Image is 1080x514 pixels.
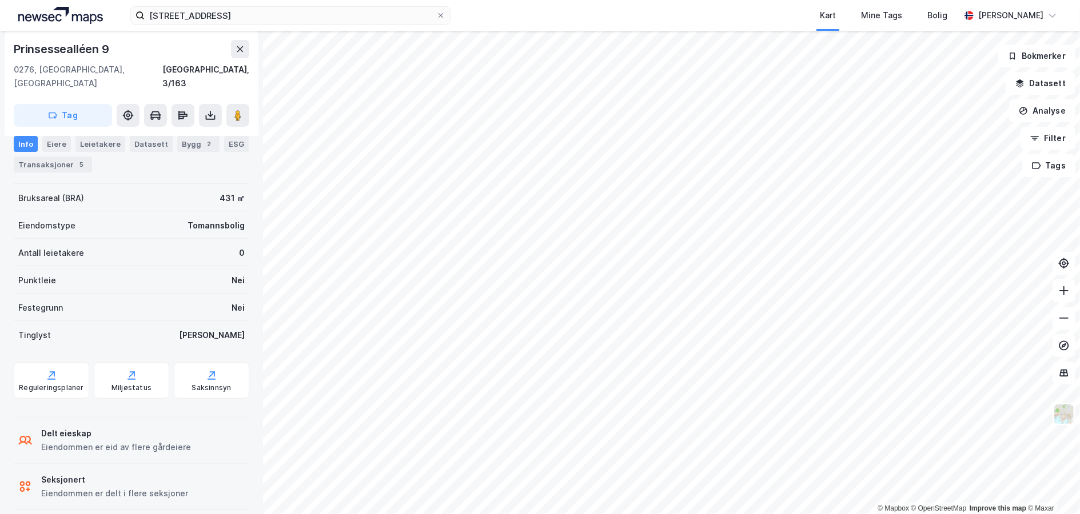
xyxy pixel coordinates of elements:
[14,63,162,90] div: 0276, [GEOGRAPHIC_DATA], [GEOGRAPHIC_DATA]
[41,427,191,440] div: Delt eieskap
[188,219,245,232] div: Tomannsbolig
[1022,154,1075,177] button: Tags
[998,45,1075,67] button: Bokmerker
[14,156,92,172] div: Transaksjoner
[18,301,63,315] div: Festegrunn
[41,473,188,487] div: Seksjonert
[978,9,1043,22] div: [PERSON_NAME]
[130,136,173,152] div: Datasett
[192,383,232,392] div: Saksinnsyn
[162,63,249,90] div: [GEOGRAPHIC_DATA], 3/163
[145,7,436,24] input: Søk på adresse, matrikkel, gårdeiere, leietakere eller personer
[42,136,71,152] div: Eiere
[75,136,125,152] div: Leietakere
[76,159,87,170] div: 5
[41,440,191,454] div: Eiendommen er eid av flere gårdeiere
[1006,72,1075,95] button: Datasett
[1023,459,1080,514] div: Kontrollprogram for chat
[861,9,902,22] div: Mine Tags
[14,104,112,127] button: Tag
[820,9,836,22] div: Kart
[970,504,1026,512] a: Improve this map
[239,246,245,260] div: 0
[18,274,56,287] div: Punktleie
[177,136,220,152] div: Bygg
[878,504,909,512] a: Mapbox
[232,274,245,287] div: Nei
[18,219,75,232] div: Eiendomstype
[911,504,967,512] a: OpenStreetMap
[18,7,103,24] img: logo.a4113a55bc3d86da70a041830d287a7e.svg
[41,487,188,500] div: Eiendommen er delt i flere seksjoner
[14,40,111,58] div: Prinsessealléen 9
[18,328,51,342] div: Tinglyst
[232,301,245,315] div: Nei
[927,9,947,22] div: Bolig
[18,191,84,205] div: Bruksareal (BRA)
[1021,127,1075,150] button: Filter
[14,136,38,152] div: Info
[220,191,245,205] div: 431 ㎡
[1009,99,1075,122] button: Analyse
[1053,403,1075,425] img: Z
[1023,459,1080,514] iframe: Chat Widget
[18,246,84,260] div: Antall leietakere
[179,328,245,342] div: [PERSON_NAME]
[111,383,152,392] div: Miljøstatus
[19,383,83,392] div: Reguleringsplaner
[204,138,215,150] div: 2
[224,136,249,152] div: ESG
